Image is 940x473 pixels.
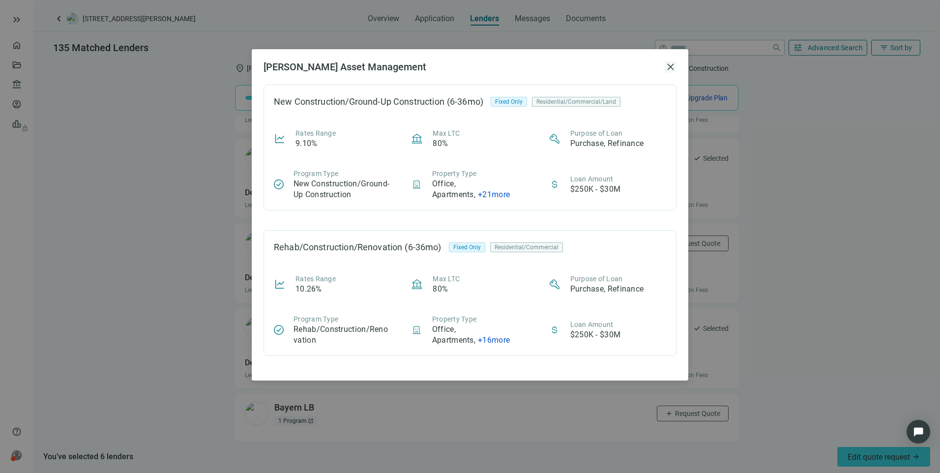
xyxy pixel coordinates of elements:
span: Office, Apartments , [432,325,475,345]
article: Purchase, Refinance [570,284,644,295]
div: New Construction/Ground-Up Construction [274,97,444,107]
span: Fixed Only [495,97,523,107]
span: + 16 more [478,335,510,345]
article: Purchase, Refinance [570,138,644,149]
div: Residential/Commercial/Land [532,97,620,107]
span: Max LTC [433,275,460,283]
span: Fixed Only [453,242,481,252]
div: Residential/Commercial [490,242,563,252]
span: Purpose of Loan [570,129,623,137]
span: Max LTC [433,129,460,137]
div: (6-36mo) [402,240,448,254]
span: Program Type [294,170,338,177]
span: Program Type [294,315,338,323]
span: Office, Apartments , [432,179,475,199]
article: $250K - $30M [570,184,621,195]
span: Property Type [432,170,476,177]
h2: [PERSON_NAME] Asset Management [264,61,661,73]
div: (6-36mo) [444,95,491,109]
button: close [665,61,676,73]
article: Rehab/Construction/Renovation [294,324,391,346]
span: Rates Range [295,275,336,283]
article: 10.26% [295,284,322,295]
div: Open Intercom Messenger [907,420,930,443]
article: 80% [433,138,448,149]
span: Rates Range [295,129,336,137]
div: Rehab/Construction/Renovation [274,242,402,252]
span: + 21 more [478,190,510,199]
article: 80% [433,284,448,295]
article: 9.10% [295,138,318,149]
span: Loan Amount [570,321,614,328]
span: Property Type [432,315,476,323]
span: Loan Amount [570,175,614,183]
article: $250K - $30M [570,329,621,340]
span: Purpose of Loan [570,275,623,283]
article: New Construction/Ground-Up Construction [294,178,391,200]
